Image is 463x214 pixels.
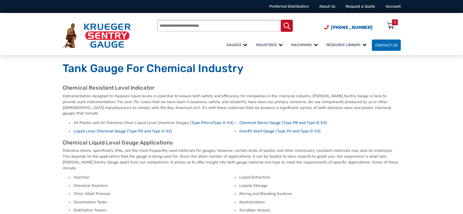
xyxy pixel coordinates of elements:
[74,207,235,213] li: Distillation Towers
[74,120,235,125] li: All Plastic and All Stainless Steel Liquid Level Chemical Gauges ( and )
[63,85,401,91] h2: Chemical Resistant Level Indicator
[239,174,401,180] li: Liquid Extraction
[372,40,401,51] a: Contact Us
[213,120,232,125] a: Type H-S3
[394,19,396,25] div: 0
[324,24,373,31] a: Phone Number (920) 434-8860
[375,43,397,47] span: Contact Us
[63,139,401,146] h2: Chemical Liquid Level Gauge Applications
[74,199,235,205] li: Deionization Tanks
[346,4,375,9] a: Request a Quote
[63,148,401,171] p: Stainless steels, specifically 316L, are the most frequently used materials for gauges, however, ...
[291,43,318,47] span: Machining
[63,62,401,76] h1: Tank Gauge For Chemical Industry
[319,4,335,9] a: About Us
[191,120,206,125] a: Type PH
[323,38,372,51] a: Resource Library
[269,4,309,9] a: Preferred Distributors
[74,174,235,180] li: Injection
[331,25,373,30] span: [PHONE_NUMBER]
[74,191,235,196] li: Chlor-Alkali Process
[223,38,253,51] a: Gauges
[74,129,172,134] a: Liquid Level Chemical Gauge (Type PD and Type D-S2)
[63,93,401,116] p: Instrumentation designed to measure liquid levels is essential to ensure both safety and efficien...
[239,120,327,125] a: Chemical Barrel Gauge (Type PB and Type B-S3)
[239,183,401,188] li: Liquids Storage
[239,199,401,205] li: Neutralization
[63,23,131,48] img: Krueger Sentry Gauge
[239,191,401,196] li: Mixing and Blending Systems
[256,43,283,47] span: Industries
[253,38,288,51] a: Industries
[326,43,366,47] span: Resource Library
[239,129,321,134] a: Overfill Alert Gauge (Type PO and Type O-S3)
[288,38,323,51] a: Machining
[239,207,401,213] li: Scrubber Vessels
[227,43,247,47] span: Gauges
[74,183,235,188] li: Chemical Reactors
[386,4,401,9] a: Account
